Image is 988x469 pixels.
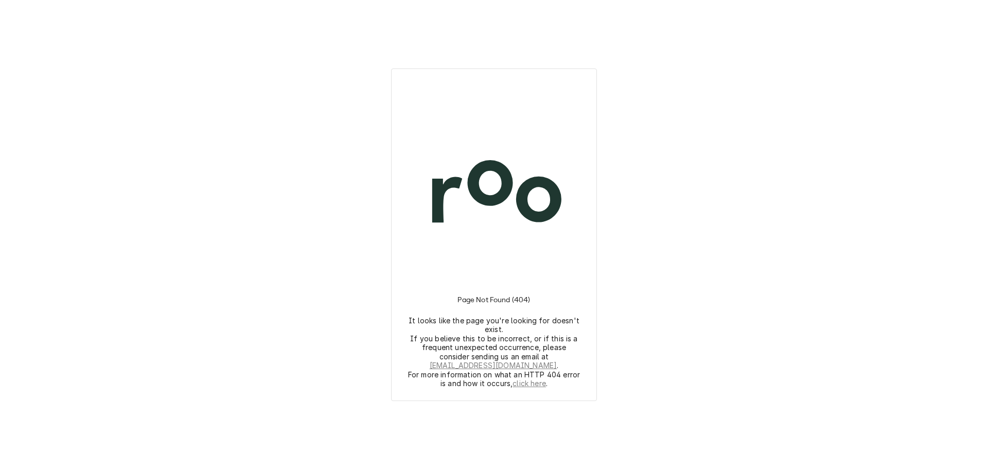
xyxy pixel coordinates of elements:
[408,316,580,334] p: It looks like the page you're looking for doesn't exist.
[404,103,584,283] img: Logo
[430,361,557,370] a: [EMAIL_ADDRESS][DOMAIN_NAME]
[513,379,546,388] a: click here
[408,370,580,388] p: For more information on what an HTTP 404 error is and how it occurs, .
[404,81,584,388] div: Logo and Instructions Container
[457,283,530,316] h3: Page Not Found (404)
[404,283,584,388] div: Instructions
[408,334,580,370] p: If you believe this to be incorrect, or if this is a frequent unexpected occurrence, please consi...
